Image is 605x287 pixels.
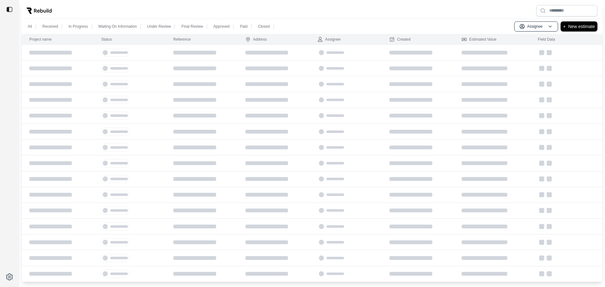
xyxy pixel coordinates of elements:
p: Paid [240,24,247,29]
img: toggle sidebar [6,6,13,13]
p: Final Review [181,24,203,29]
button: +New estimate [561,21,597,32]
p: Closed [258,24,270,29]
p: In Progress [68,24,88,29]
div: Created [389,37,411,42]
div: Assignee [318,37,341,42]
div: Reference [173,37,191,42]
div: Address [245,37,267,42]
p: Assignee [527,24,543,29]
p: Approved [213,24,229,29]
div: Status [101,37,112,42]
div: Field Data [538,37,555,42]
p: Under Review [147,24,171,29]
p: New estimate [568,23,595,30]
p: Waiting On Information [98,24,137,29]
div: Project name [29,37,52,42]
p: + [563,23,566,30]
img: Rebuild [26,8,52,14]
button: Assignee [514,21,558,32]
div: Estimated Value [462,37,497,42]
p: Received [42,24,58,29]
p: All [28,24,32,29]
